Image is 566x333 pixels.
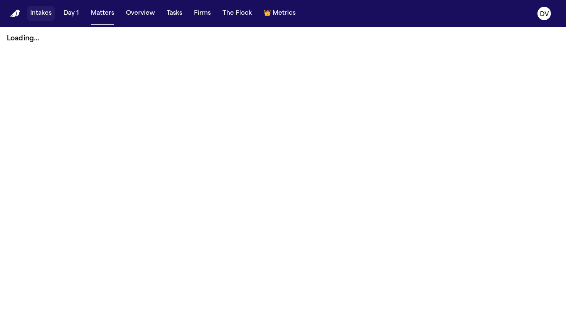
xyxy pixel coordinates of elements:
[123,6,158,21] button: Overview
[219,6,255,21] button: The Flock
[191,6,214,21] button: Firms
[60,6,82,21] button: Day 1
[260,6,299,21] button: crownMetrics
[10,10,20,18] a: Home
[27,6,55,21] button: Intakes
[163,6,186,21] button: Tasks
[10,10,20,18] img: Finch Logo
[7,34,559,44] p: Loading...
[87,6,118,21] button: Matters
